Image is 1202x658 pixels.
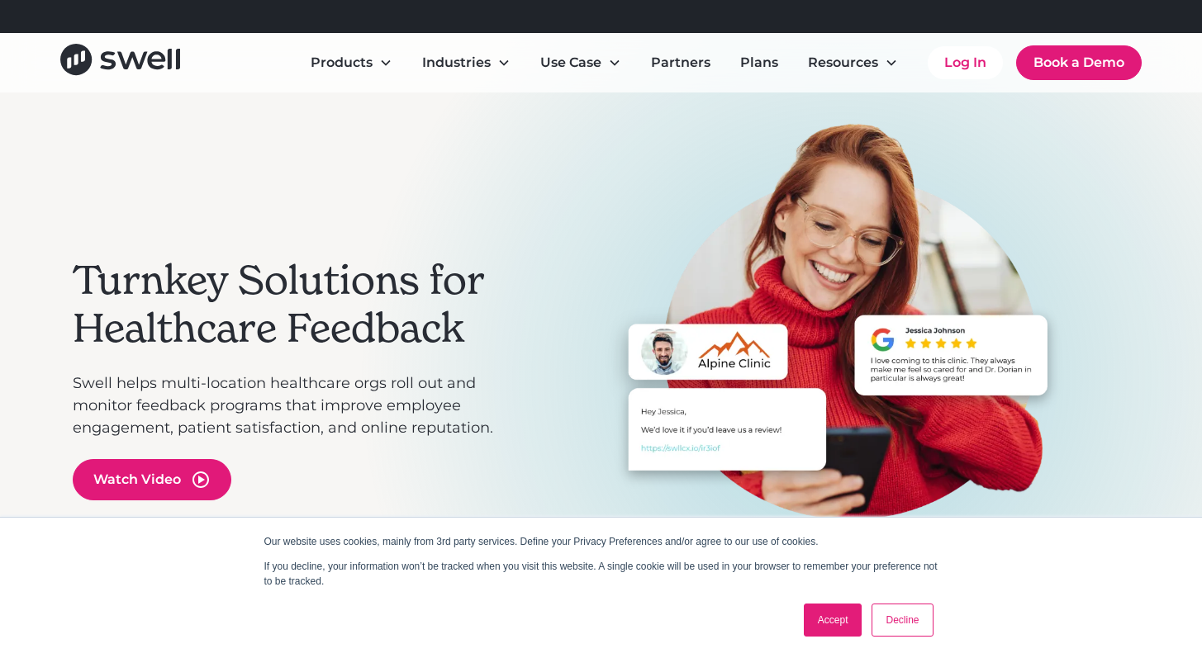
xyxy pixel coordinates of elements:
[727,46,791,79] a: Plans
[409,46,524,79] div: Industries
[93,470,181,490] div: Watch Video
[535,123,1130,634] div: carousel
[535,123,1130,581] div: 1 of 3
[297,46,406,79] div: Products
[73,257,519,352] h2: Turnkey Solutions for Healthcare Feedback
[73,459,231,500] a: open lightbox
[527,46,634,79] div: Use Case
[795,46,911,79] div: Resources
[73,372,519,439] p: Swell helps multi-location healthcare orgs roll out and monitor feedback programs that improve em...
[928,46,1003,79] a: Log In
[638,46,724,79] a: Partners
[1016,45,1142,80] a: Book a Demo
[540,53,601,73] div: Use Case
[60,44,180,81] a: home
[872,604,933,637] a: Decline
[311,53,373,73] div: Products
[264,534,938,549] p: Our website uses cookies, mainly from 3rd party services. Define your Privacy Preferences and/or ...
[422,53,491,73] div: Industries
[264,559,938,589] p: If you decline, your information won’t be tracked when you visit this website. A single cookie wi...
[804,604,862,637] a: Accept
[808,53,878,73] div: Resources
